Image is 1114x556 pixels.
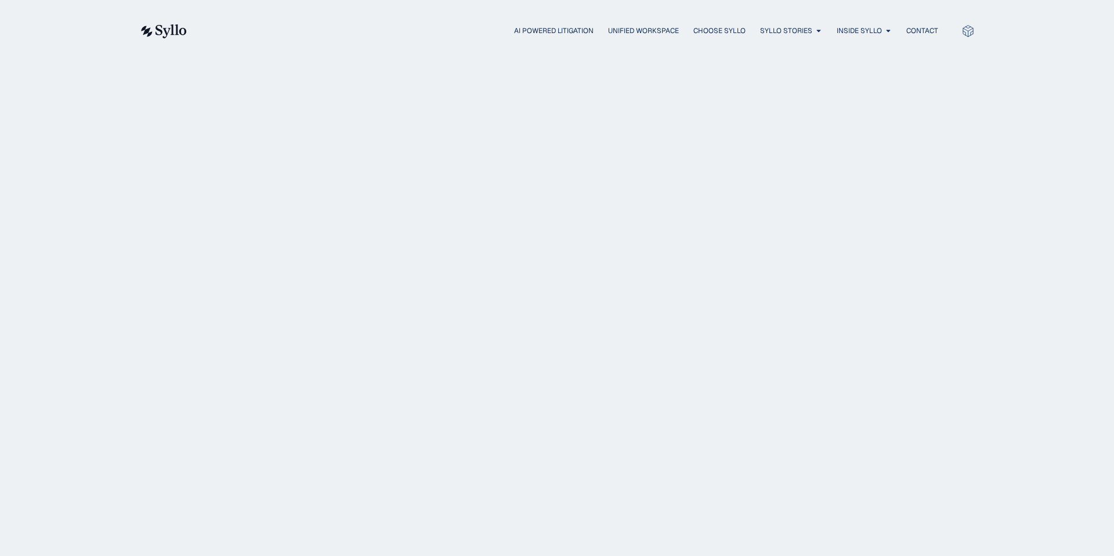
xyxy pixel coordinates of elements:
[139,24,187,38] img: syllo
[837,26,882,36] a: Inside Syllo
[906,26,938,36] a: Contact
[210,26,938,37] div: Menu Toggle
[693,26,746,36] a: Choose Syllo
[514,26,594,36] a: AI Powered Litigation
[210,26,938,37] nav: Menu
[608,26,679,36] a: Unified Workspace
[760,26,812,36] a: Syllo Stories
